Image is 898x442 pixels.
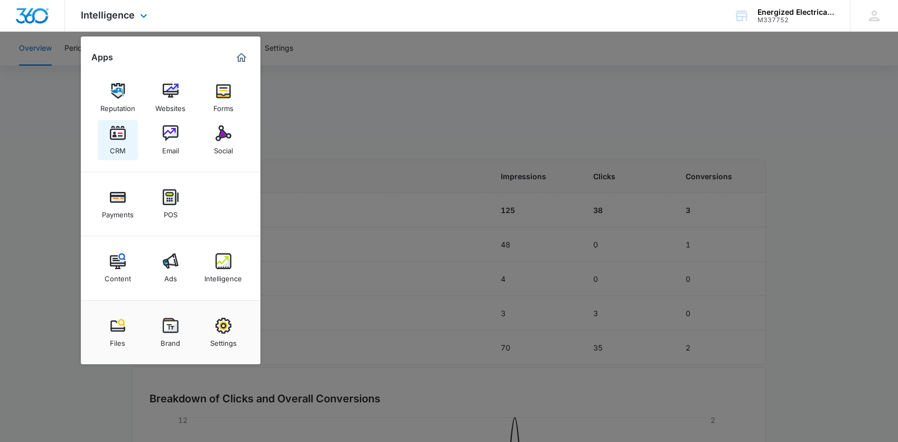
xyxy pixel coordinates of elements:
div: Forms [213,99,233,113]
a: Content [98,248,138,288]
a: CRM [98,120,138,160]
a: POS [151,184,191,224]
a: Files [98,312,138,353]
div: account id [757,16,835,24]
div: Payments [102,205,134,219]
a: Payments [98,184,138,224]
div: CRM [110,141,126,155]
span: Intelligence [81,10,135,21]
a: Forms [203,78,244,118]
a: Settings [203,312,244,353]
a: Marketing 360® Dashboard [233,49,250,66]
a: Email [151,120,191,160]
div: POS [164,205,177,219]
div: Brand [161,334,180,347]
div: Email [162,141,179,155]
div: account name [757,8,835,16]
div: Websites [155,99,185,113]
a: Social [203,120,244,160]
div: Content [105,269,131,283]
div: Ads [164,269,177,283]
div: Reputation [100,99,135,113]
a: Websites [151,78,191,118]
div: Intelligence [204,269,242,283]
div: Settings [210,334,237,347]
a: Intelligence [203,248,244,288]
a: Ads [151,248,191,288]
h2: Apps [91,52,113,62]
div: Files [110,334,125,347]
a: Brand [151,312,191,353]
a: Reputation [98,78,138,118]
div: Social [214,141,233,155]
